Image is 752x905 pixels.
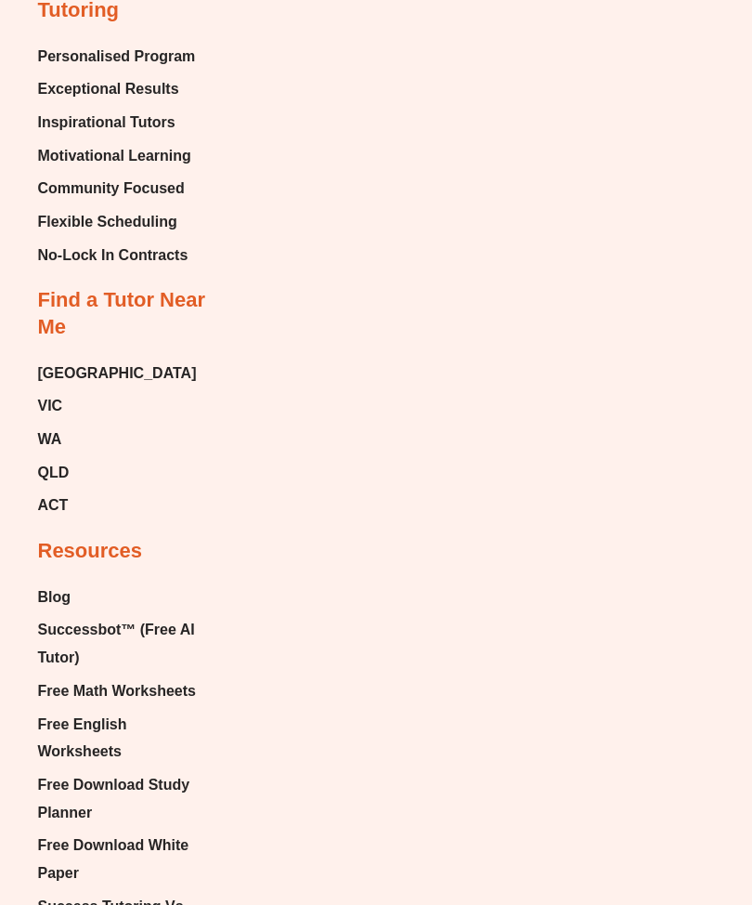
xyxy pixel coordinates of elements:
a: Personalised Program [38,43,196,71]
a: Blog [38,584,207,611]
a: Free Math Worksheets [38,677,207,705]
span: ACT [38,492,69,519]
a: Community Focused [38,175,196,203]
a: VIC [38,392,197,420]
span: QLD [38,459,70,487]
a: Inspirational Tutors [38,109,196,137]
a: Exceptional Results [38,75,196,103]
a: No-Lock In Contracts [38,242,196,269]
h2: Find a Tutor Near Me [38,287,207,340]
a: Free Download White Paper [38,832,207,886]
a: ACT [38,492,197,519]
a: Free English Worksheets [38,711,207,766]
a: Free Download Study Planner [38,771,207,826]
span: Motivational Learning [38,142,191,170]
span: Blog [38,584,71,611]
span: Community Focused [38,175,185,203]
a: QLD [38,459,197,487]
a: Successbot™ (Free AI Tutor) [38,616,207,671]
iframe: Chat Widget [424,695,752,905]
h2: Resources [38,538,143,565]
a: WA [38,426,197,453]
span: No-Lock In Contracts [38,242,188,269]
span: Flexible Scheduling [38,208,177,236]
a: Motivational Learning [38,142,196,170]
span: Exceptional Results [38,75,179,103]
span: VIC [38,392,63,420]
a: Flexible Scheduling [38,208,196,236]
span: Inspirational Tutors [38,109,175,137]
a: [GEOGRAPHIC_DATA] [38,360,197,387]
span: WA [38,426,62,453]
span: Free Math Worksheets [38,677,196,705]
